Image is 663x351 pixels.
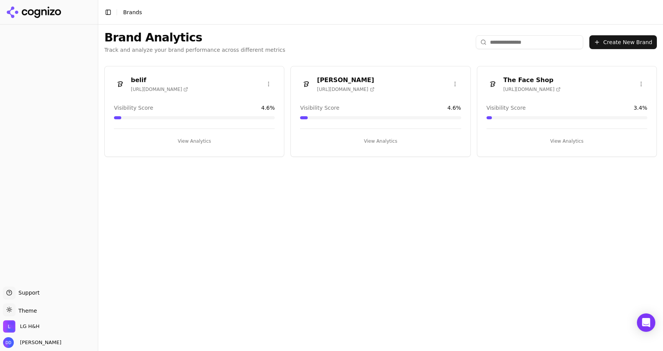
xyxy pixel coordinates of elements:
button: Create New Brand [589,35,657,49]
button: View Analytics [300,135,461,147]
button: Open user button [3,337,61,348]
button: Open organization switcher [3,320,40,333]
button: View Analytics [487,135,647,147]
span: Visibility Score [487,104,526,112]
span: [URL][DOMAIN_NAME] [503,86,561,92]
div: Open Intercom Messenger [637,313,655,332]
span: Support [15,289,40,297]
img: Dr. Groot [300,78,312,90]
span: Visibility Score [300,104,339,112]
nav: breadcrumb [123,8,142,16]
h3: belif [131,76,188,85]
span: Visibility Score [114,104,153,112]
span: [URL][DOMAIN_NAME] [317,86,374,92]
span: [PERSON_NAME] [17,339,61,346]
img: The Face Shop [487,78,499,90]
p: Track and analyze your brand performance across different metrics [104,46,285,54]
h1: Brand Analytics [104,31,285,44]
span: 3.4 % [633,104,647,112]
span: Theme [15,308,37,314]
span: 4.6 % [261,104,275,112]
span: 4.6 % [447,104,461,112]
span: [URL][DOMAIN_NAME] [131,86,188,92]
button: View Analytics [114,135,275,147]
img: LG H&H [3,320,15,333]
img: belif [114,78,126,90]
img: Dmitry Dobrenko [3,337,14,348]
h3: [PERSON_NAME] [317,76,374,85]
span: Brands [123,9,142,15]
span: LG H&H [20,323,40,330]
h3: The Face Shop [503,76,561,85]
